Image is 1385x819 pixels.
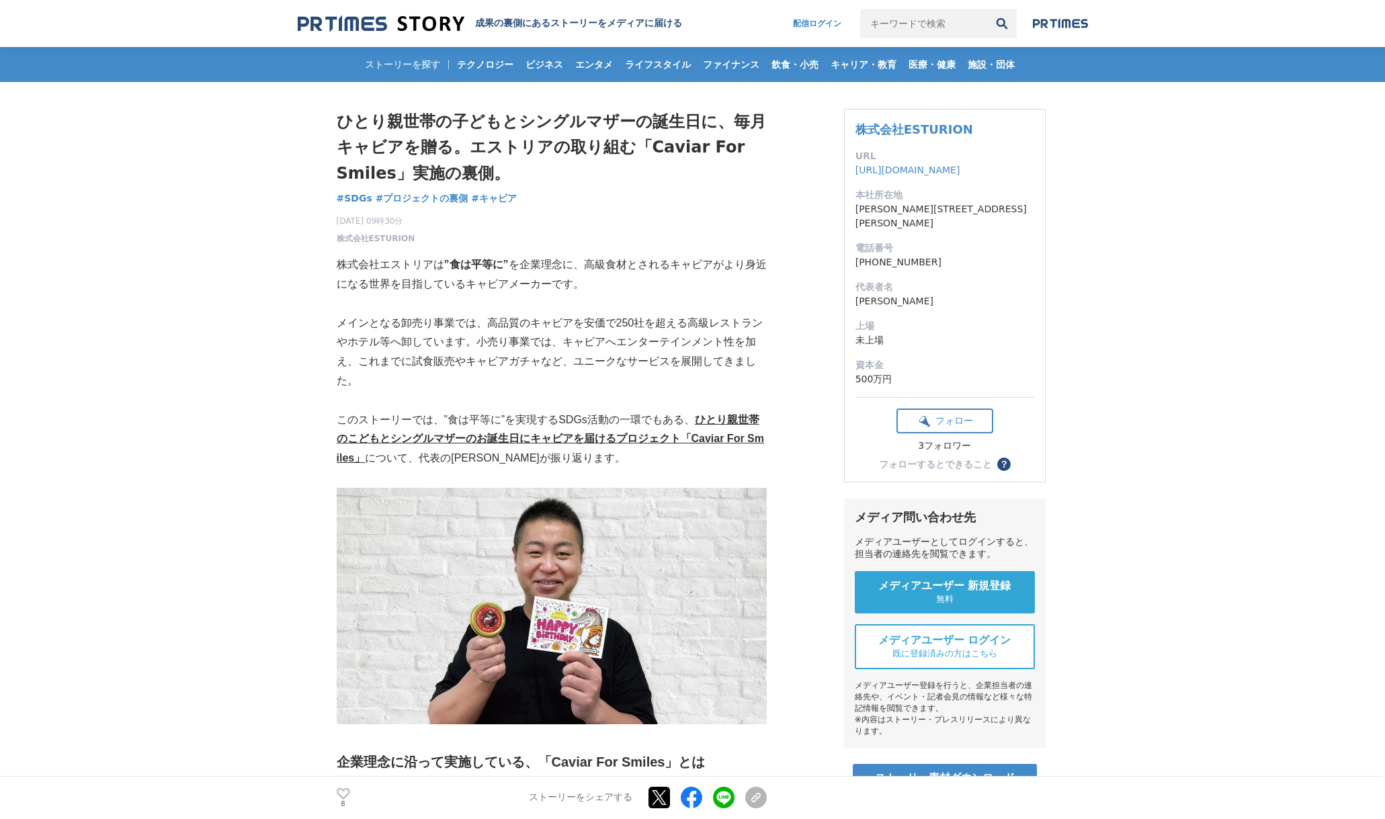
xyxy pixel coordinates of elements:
a: [URL][DOMAIN_NAME] [855,165,960,175]
dt: 上場 [855,319,1034,333]
dt: 代表者名 [855,280,1034,294]
dt: URL [855,149,1034,163]
a: キャリア・教育 [825,47,902,82]
dd: [PERSON_NAME][STREET_ADDRESS][PERSON_NAME] [855,202,1034,230]
a: ファイナンス [698,47,765,82]
dd: [PERSON_NAME] [855,294,1034,308]
a: 配信ログイン [780,9,855,38]
span: 無料 [936,593,954,605]
span: 既に登録済みの方はこちら [892,648,997,660]
a: 株式会社ESTURION [855,122,973,136]
span: メディアユーザー ログイン [878,634,1011,648]
a: 医療・健康 [903,47,961,82]
button: ？ [997,458,1011,471]
span: テクノロジー [452,58,519,71]
dd: 500万円 [855,372,1034,386]
span: #SDGs [337,192,372,204]
div: 3フォロワー [896,440,993,452]
span: 飲食・小売 [766,58,824,71]
a: 株式会社ESTURION [337,232,415,245]
span: 施設・団体 [962,58,1020,71]
h1: ひとり親世帯の子どもとシングルマザーの誕生日に、毎月キャビアを贈る。エストリアの取り組む「Caviar For Smiles」実施の裏側。 [337,109,767,186]
a: 成果の裏側にあるストーリーをメディアに届ける 成果の裏側にあるストーリーをメディアに届ける [298,15,682,33]
span: ライフスタイル [620,58,696,71]
h2: 成果の裏側にあるストーリーをメディアに届ける [475,17,682,30]
div: メディア問い合わせ先 [855,509,1035,525]
p: 株式会社エストリアは を企業理念に、高級食材とされるキャビアがより身近になる世界を目指しているキャビアメーカーです。 [337,255,767,294]
span: キャリア・教育 [825,58,902,71]
a: #プロジェクトの裏側 [376,191,468,206]
p: このストーリーでは、”食は平等に”を実現するSDGs活動の一環でもある、 について、代表の[PERSON_NAME]が振り返ります。 [337,411,767,468]
span: エンタメ [570,58,618,71]
a: ビジネス [520,47,569,82]
strong: ”食は平等に” [444,259,509,270]
div: メディアユーザーとしてログインすると、担当者の連絡先を閲覧できます。 [855,536,1035,560]
span: [DATE] 09時30分 [337,215,415,227]
a: #SDGs [337,191,372,206]
img: thumbnail_92fc6800-3c1d-11ee-b23e-15086fa9bbe1.jpg [337,488,767,724]
a: #キャビア [471,191,517,206]
p: ストーリーをシェアする [529,792,632,804]
div: メディアユーザー登録を行うと、企業担当者の連絡先や、イベント・記者会見の情報など様々な特記情報を閲覧できます。 ※内容はストーリー・プレスリリースにより異なります。 [855,680,1035,737]
a: ストーリー素材ダウンロード [853,764,1037,792]
input: キーワードで検索 [860,9,987,38]
span: 医療・健康 [903,58,961,71]
p: 8 [337,801,350,808]
span: #プロジェクトの裏側 [376,192,468,204]
a: 飲食・小売 [766,47,824,82]
dt: 資本金 [855,358,1034,372]
dt: 本社所在地 [855,188,1034,202]
img: 成果の裏側にあるストーリーをメディアに届ける [298,15,464,33]
div: フォローするとできること [879,460,992,469]
a: テクノロジー [452,47,519,82]
a: 施設・団体 [962,47,1020,82]
a: メディアユーザー 新規登録 無料 [855,571,1035,613]
u: ひとり親世帯のこどもとシングルマザーのお誕生日にキャビアを届けるプロジェクト「Caviar For Smiles」 [337,414,764,464]
dd: 未上場 [855,333,1034,347]
dt: 電話番号 [855,241,1034,255]
img: prtimes [1033,18,1088,29]
span: ？ [999,460,1009,469]
a: メディアユーザー ログイン 既に登録済みの方はこちら [855,624,1035,669]
button: 検索 [987,9,1017,38]
span: ビジネス [520,58,569,71]
p: メインとなる卸売り事業では、高品質のキャビアを安価で250社を超える高級レストランやホテル等へ卸しています。小売り事業では、キャビアへエンターテインメント性を加え、これまでに試食販売やキャビアガ... [337,314,767,391]
button: フォロー [896,408,993,433]
span: ファイナンス [698,58,765,71]
a: エンタメ [570,47,618,82]
a: ライフスタイル [620,47,696,82]
strong: 企業理念に沿って実施している、「Caviar For Smiles」とは [337,755,706,769]
dd: [PHONE_NUMBER] [855,255,1034,269]
span: メディアユーザー 新規登録 [878,579,1011,593]
span: #キャビア [471,192,517,204]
